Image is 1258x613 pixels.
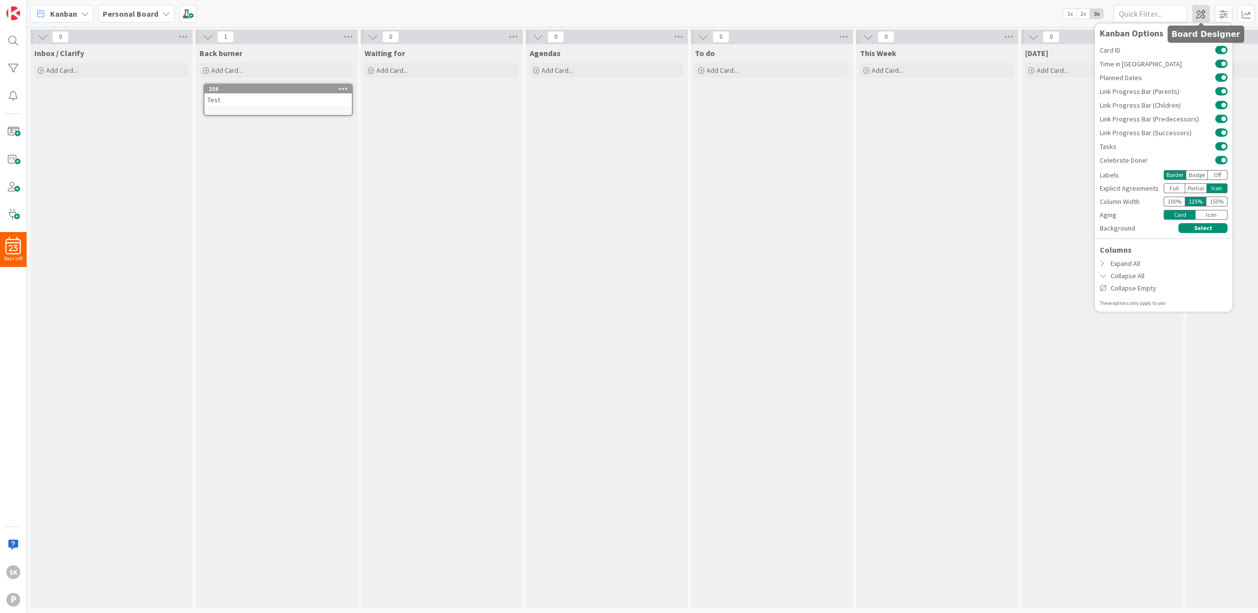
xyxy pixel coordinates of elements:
[382,31,399,43] span: 0
[1186,170,1208,180] div: Badge
[1095,282,1232,294] div: Collapse Empty
[1100,223,1135,234] span: Background
[530,48,561,58] span: Agendas
[204,93,352,106] div: Test
[1100,29,1228,38] div: Kanban Options
[1185,183,1207,193] div: Partial
[1100,74,1215,81] span: Planned Dates
[1100,170,1164,180] div: Labels
[1025,48,1048,58] span: Today
[1100,299,1228,307] div: These options only apply to you
[1208,170,1228,180] div: Off
[50,8,77,20] span: Kanban
[1164,197,1185,206] div: 100 %
[1196,210,1228,220] div: Icon
[1207,183,1228,193] div: Icon
[1043,31,1059,43] span: 0
[1185,197,1206,206] div: 125 %
[6,565,20,579] div: SK
[1077,9,1090,19] span: 2x
[1100,157,1215,164] span: Celebrate Done!
[34,48,84,58] span: Inbox / Clarify
[46,66,78,75] span: Add Card...
[204,85,352,106] div: 259Test
[217,31,234,43] span: 1
[200,48,242,58] span: Back burner
[1095,244,1232,256] div: Columns
[1100,47,1215,54] span: Card ID
[707,66,738,75] span: Add Card...
[878,31,894,43] span: 0
[542,66,573,75] span: Add Card...
[1100,183,1164,194] div: Explicit Agreements
[365,48,405,58] span: Waiting for
[211,66,243,75] span: Add Card...
[103,9,158,19] b: Personal Board
[1206,197,1228,206] div: 150 %
[1100,143,1215,150] span: Tasks
[1100,210,1164,220] div: Aging
[872,66,903,75] span: Add Card...
[1063,9,1077,19] span: 1x
[209,86,352,92] div: 259
[713,31,729,43] span: 0
[1178,223,1228,233] button: Select
[1164,183,1185,193] div: Full
[1100,88,1215,95] span: Link Progress Bar (Parents)
[695,48,715,58] span: To do
[6,6,20,20] img: Visit kanbanzone.com
[1172,29,1240,39] h5: Board Designer
[1095,270,1232,282] div: Collapse All
[1100,102,1215,109] span: Link Progress Bar (Children)
[9,245,18,252] span: 23
[203,84,353,116] a: 259Test
[860,48,896,58] span: This Week
[376,66,408,75] span: Add Card...
[1100,60,1215,67] span: Time in [GEOGRAPHIC_DATA]
[1164,210,1196,220] div: Card
[1100,116,1215,122] span: Link Progress Bar (Predecessors)
[1095,258,1232,270] div: Expand All
[6,593,20,607] div: P
[547,31,564,43] span: 0
[1100,197,1164,207] div: Column Width
[1114,5,1187,23] input: Quick Filter...
[204,85,352,93] div: 259
[1037,66,1068,75] span: Add Card...
[1100,129,1215,136] span: Link Progress Bar (Successors)
[1090,9,1103,19] span: 3x
[52,31,69,43] span: 0
[1164,170,1186,180] div: Border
